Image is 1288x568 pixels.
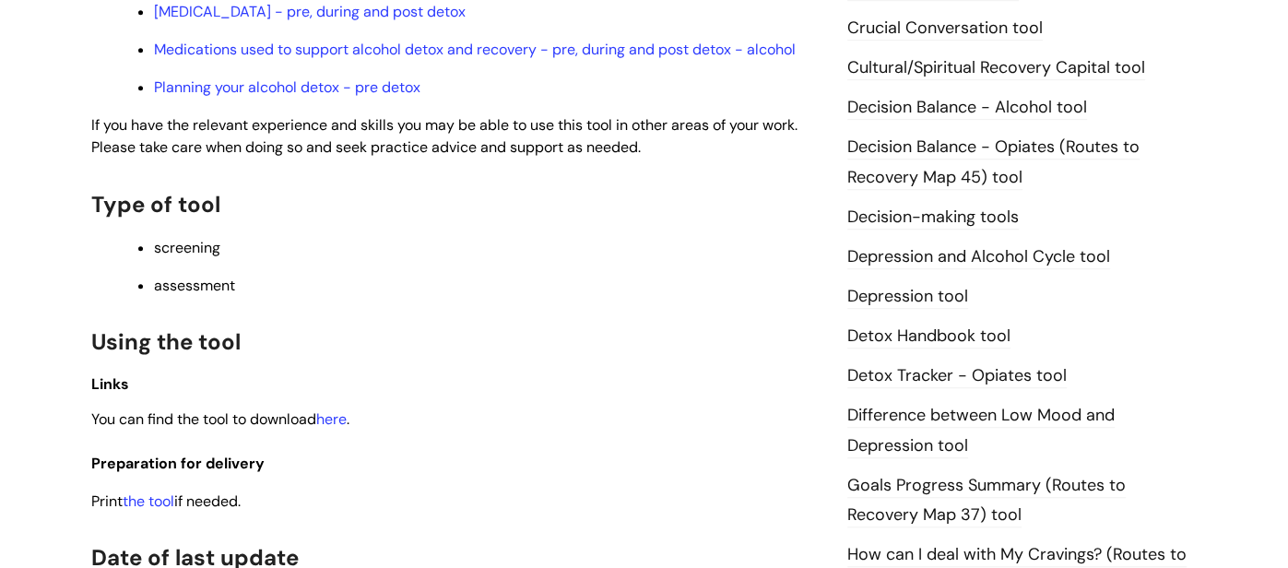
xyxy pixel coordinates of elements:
a: Crucial Conversation tool [847,17,1043,41]
a: Difference between Low Mood and Depression tool [847,404,1115,457]
a: Depression and Alcohol Cycle tool [847,245,1110,269]
a: Decision-making tools [847,206,1019,230]
span: Links [91,374,129,394]
a: the tool [123,491,174,511]
a: here [316,409,347,429]
span: screening [154,238,220,257]
a: Detox Tracker - Opiates tool [847,364,1067,388]
span: Preparation for delivery [91,454,265,473]
a: Planning your alcohol detox - pre detox [154,77,420,97]
a: Goals Progress Summary (Routes to Recovery Map 37) tool [847,474,1126,527]
span: Type of tool [91,190,220,219]
a: Depression tool [847,285,968,309]
a: Decision Balance - Opiates (Routes to Recovery Map 45) tool [847,136,1140,189]
span: if needed. [174,491,241,511]
a: Cultural/Spiritual Recovery Capital tool [847,56,1145,80]
span: You can find the tool to download . [91,409,349,429]
span: If you have the relevant experience and skills you may be able to use this tool in other areas of... [91,115,798,158]
span: assessment [154,276,235,295]
a: [MEDICAL_DATA] - pre, during and post detox [154,2,466,21]
span: Print [91,491,123,511]
a: Decision Balance - Alcohol tool [847,96,1087,120]
span: Using the tool [91,327,241,356]
a: Detox Handbook tool [847,325,1010,349]
a: Medications used to support alcohol detox and recovery - pre, during and post detox - alcohol [154,40,796,59]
